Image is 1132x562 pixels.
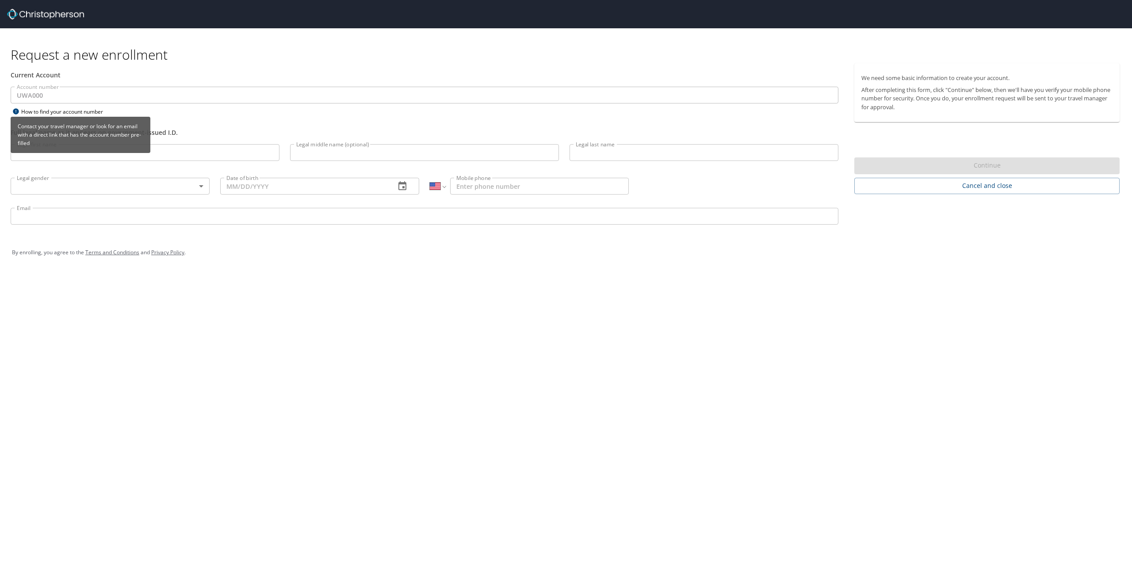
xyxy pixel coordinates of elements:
img: cbt logo [7,9,84,19]
p: Contact your travel manager or look for an email with a direct link that has the account number p... [14,119,147,151]
div: By enrolling, you agree to the and . [12,241,1120,264]
div: Current Account [11,70,838,80]
div: How to find your account number [11,106,121,117]
a: Terms and Conditions [85,249,139,256]
div: Full legal name as it appears on government-issued I.D. [11,128,838,137]
input: MM/DD/YYYY [220,178,388,195]
p: We need some basic information to create your account. [861,74,1113,82]
p: After completing this form, click "Continue" below, then we'll have you verify your mobile phone ... [861,86,1113,111]
input: Enter phone number [450,178,629,195]
a: Privacy Policy [151,249,184,256]
div: ​ [11,178,210,195]
button: Cancel and close [854,178,1120,194]
span: Cancel and close [861,180,1113,191]
h1: Request a new enrollment [11,46,1127,63]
